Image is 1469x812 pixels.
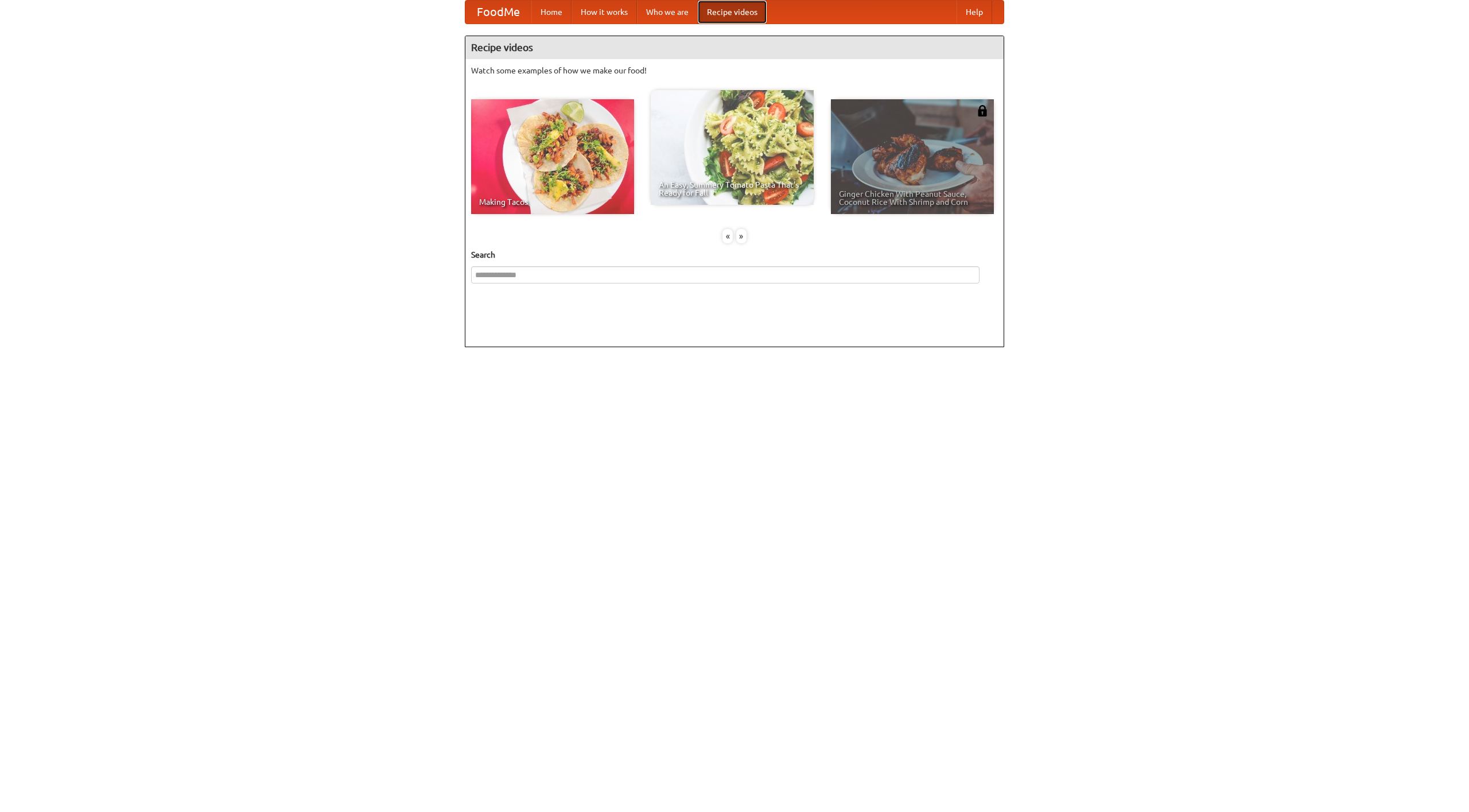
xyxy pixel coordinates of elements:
a: Making Tacos [471,99,634,214]
a: How it works [572,1,637,24]
h5: Search [471,249,998,261]
span: Making Tacos [479,198,626,206]
a: An Easy, Summery Tomato Pasta That's Ready for Fall [651,90,814,205]
a: Home [531,1,572,24]
img: 483408.png [977,105,988,116]
div: « [722,229,733,243]
a: FoodMe [465,1,531,24]
p: Watch some examples of how we make our food! [471,65,998,76]
a: Who we are [637,1,698,24]
span: An Easy, Summery Tomato Pasta That's Ready for Fall [659,181,806,197]
h4: Recipe videos [465,36,1004,59]
a: Help [957,1,992,24]
div: » [736,229,747,243]
a: Recipe videos [698,1,767,24]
